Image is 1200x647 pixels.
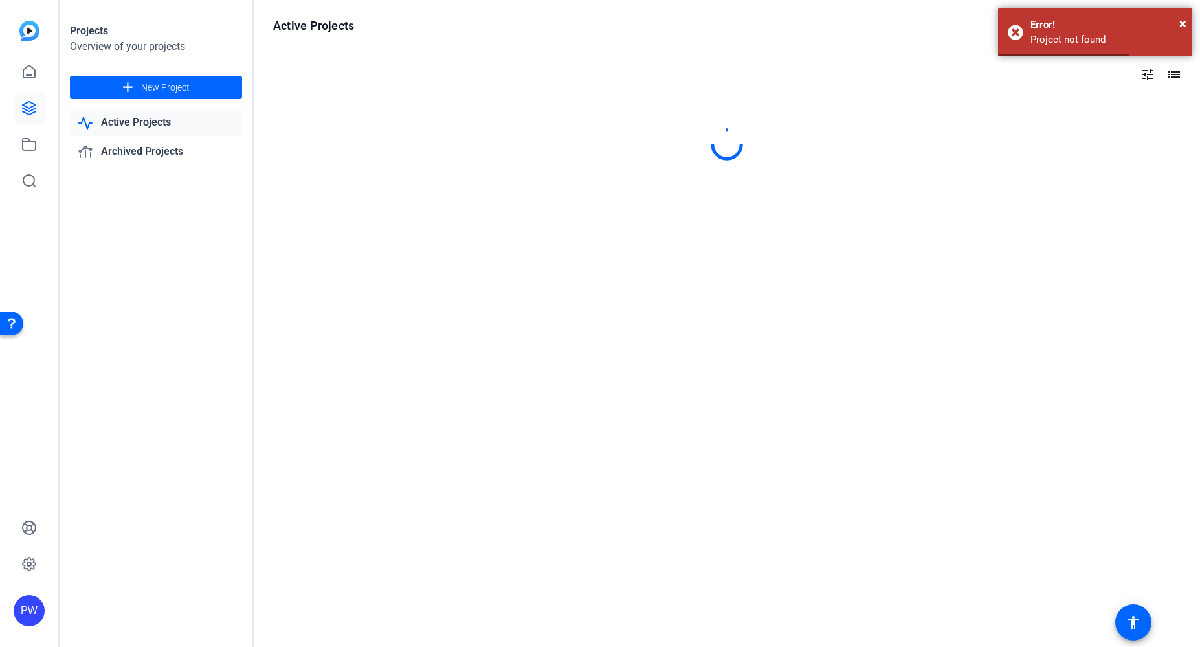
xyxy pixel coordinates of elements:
div: Error! [1030,17,1183,32]
div: PW [14,595,45,626]
mat-icon: add [120,80,136,96]
div: Project not found [1030,32,1183,47]
a: Archived Projects [70,139,242,165]
h1: Active Projects [273,18,354,34]
mat-icon: list [1165,67,1181,82]
button: Close [1179,14,1186,33]
mat-icon: tune [1140,67,1155,82]
button: New Project [70,76,242,99]
img: blue-gradient.svg [19,21,39,41]
span: New Project [141,81,190,95]
div: Projects [70,23,242,39]
div: Overview of your projects [70,39,242,54]
mat-icon: accessibility [1126,615,1141,630]
a: Active Projects [70,109,242,136]
span: × [1179,16,1186,31]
